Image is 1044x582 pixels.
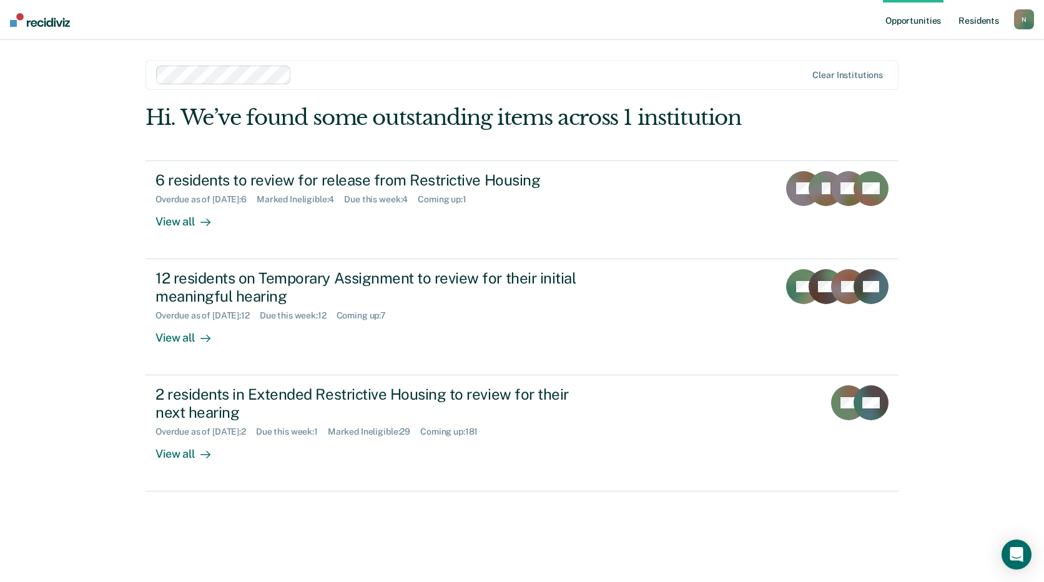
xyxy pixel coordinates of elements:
[145,105,748,131] div: Hi. We’ve found some outstanding items across 1 institution
[155,269,594,305] div: 12 residents on Temporary Assignment to review for their initial meaningful hearing
[145,259,899,375] a: 12 residents on Temporary Assignment to review for their initial meaningful hearingOverdue as of ...
[155,194,257,205] div: Overdue as of [DATE] : 6
[145,375,899,491] a: 2 residents in Extended Restrictive Housing to review for their next hearingOverdue as of [DATE]:...
[155,310,260,321] div: Overdue as of [DATE] : 12
[260,310,337,321] div: Due this week : 12
[256,427,328,437] div: Due this week : 1
[1014,9,1034,29] button: N
[328,427,420,437] div: Marked Ineligible : 29
[1002,540,1032,570] div: Open Intercom Messenger
[155,427,256,437] div: Overdue as of [DATE] : 2
[420,427,488,437] div: Coming up : 181
[155,171,594,189] div: 6 residents to review for release from Restrictive Housing
[155,320,225,345] div: View all
[344,194,418,205] div: Due this week : 4
[155,204,225,229] div: View all
[10,13,70,27] img: Recidiviz
[812,70,883,81] div: Clear institutions
[418,194,476,205] div: Coming up : 1
[145,160,899,259] a: 6 residents to review for release from Restrictive HousingOverdue as of [DATE]:6Marked Ineligible...
[337,310,396,321] div: Coming up : 7
[155,385,594,422] div: 2 residents in Extended Restrictive Housing to review for their next hearing
[257,194,344,205] div: Marked Ineligible : 4
[155,436,225,461] div: View all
